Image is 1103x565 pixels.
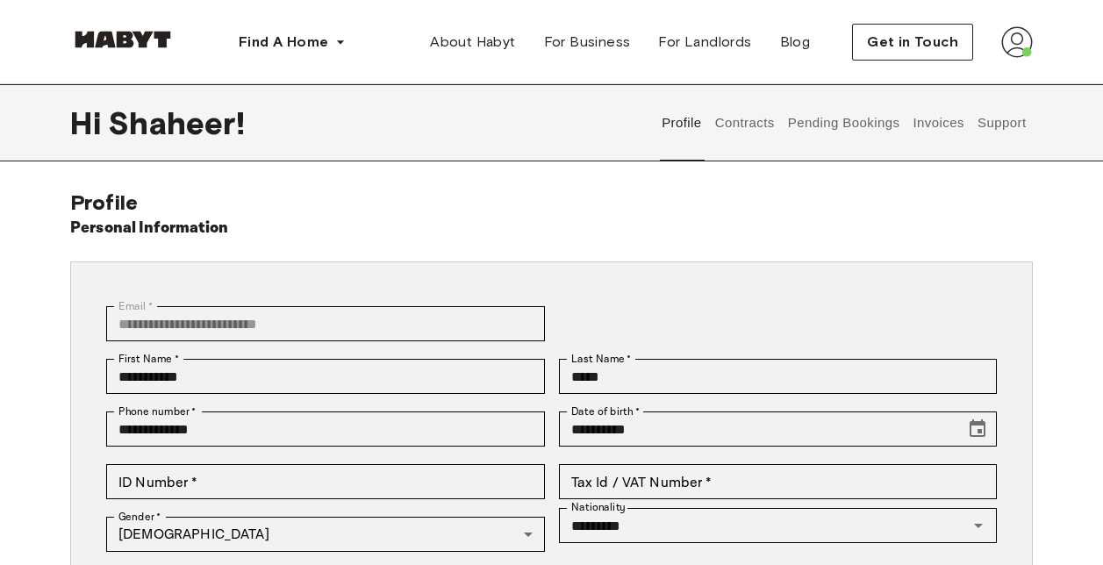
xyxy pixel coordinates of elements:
[544,32,631,53] span: For Business
[966,513,991,538] button: Open
[571,351,632,367] label: Last Name
[1001,26,1033,58] img: avatar
[108,104,245,141] span: Shaheer !
[225,25,360,60] button: Find A Home
[660,84,705,161] button: Profile
[644,25,765,60] a: For Landlords
[975,84,1028,161] button: Support
[239,32,328,53] span: Find A Home
[960,411,995,447] button: Choose date, selected date is Aug 7, 2008
[655,84,1033,161] div: user profile tabs
[785,84,902,161] button: Pending Bookings
[430,32,515,53] span: About Habyt
[118,298,153,314] label: Email
[852,24,973,61] button: Get in Touch
[106,517,545,552] div: [DEMOGRAPHIC_DATA]
[106,306,545,341] div: You can't change your email address at the moment. Please reach out to customer support in case y...
[70,190,138,215] span: Profile
[571,500,626,515] label: Nationality
[911,84,966,161] button: Invoices
[780,32,811,53] span: Blog
[571,404,640,419] label: Date of birth
[70,216,229,240] h6: Personal Information
[416,25,529,60] a: About Habyt
[118,351,179,367] label: First Name
[118,509,161,525] label: Gender
[70,104,108,141] span: Hi
[713,84,777,161] button: Contracts
[867,32,958,53] span: Get in Touch
[766,25,825,60] a: Blog
[530,25,645,60] a: For Business
[658,32,751,53] span: For Landlords
[118,404,197,419] label: Phone number
[70,31,175,48] img: Habyt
